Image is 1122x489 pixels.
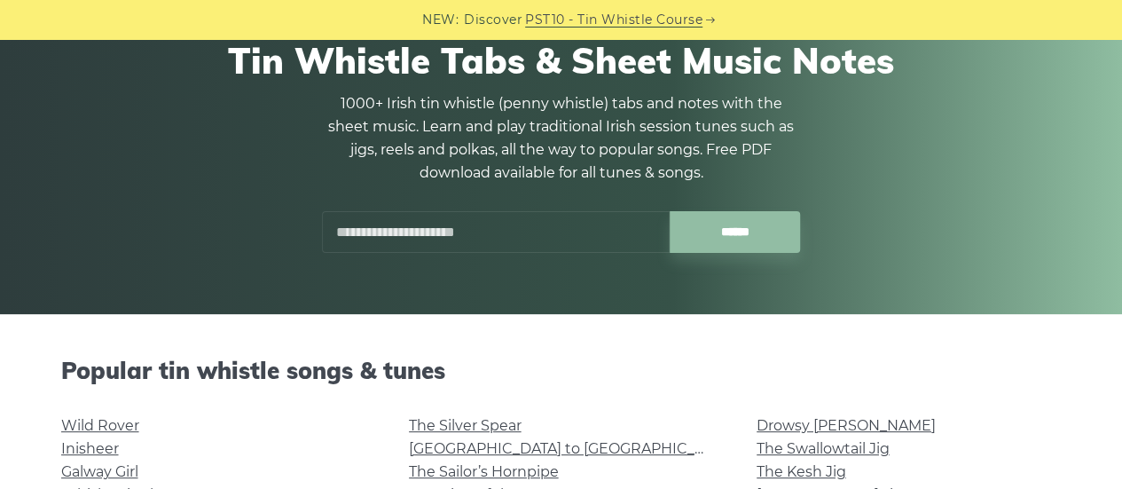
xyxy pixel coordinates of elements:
[409,463,559,480] a: The Sailor’s Hornpipe
[61,357,1062,384] h2: Popular tin whistle songs & tunes
[61,39,1062,82] h1: Tin Whistle Tabs & Sheet Music Notes
[525,10,702,30] a: PST10 - Tin Whistle Course
[464,10,522,30] span: Discover
[61,417,139,434] a: Wild Rover
[757,417,936,434] a: Drowsy [PERSON_NAME]
[409,440,736,457] a: [GEOGRAPHIC_DATA] to [GEOGRAPHIC_DATA]
[61,440,119,457] a: Inisheer
[61,463,138,480] a: Galway Girl
[409,417,522,434] a: The Silver Spear
[322,92,801,185] p: 1000+ Irish tin whistle (penny whistle) tabs and notes with the sheet music. Learn and play tradi...
[757,463,846,480] a: The Kesh Jig
[757,440,890,457] a: The Swallowtail Jig
[422,10,459,30] span: NEW:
